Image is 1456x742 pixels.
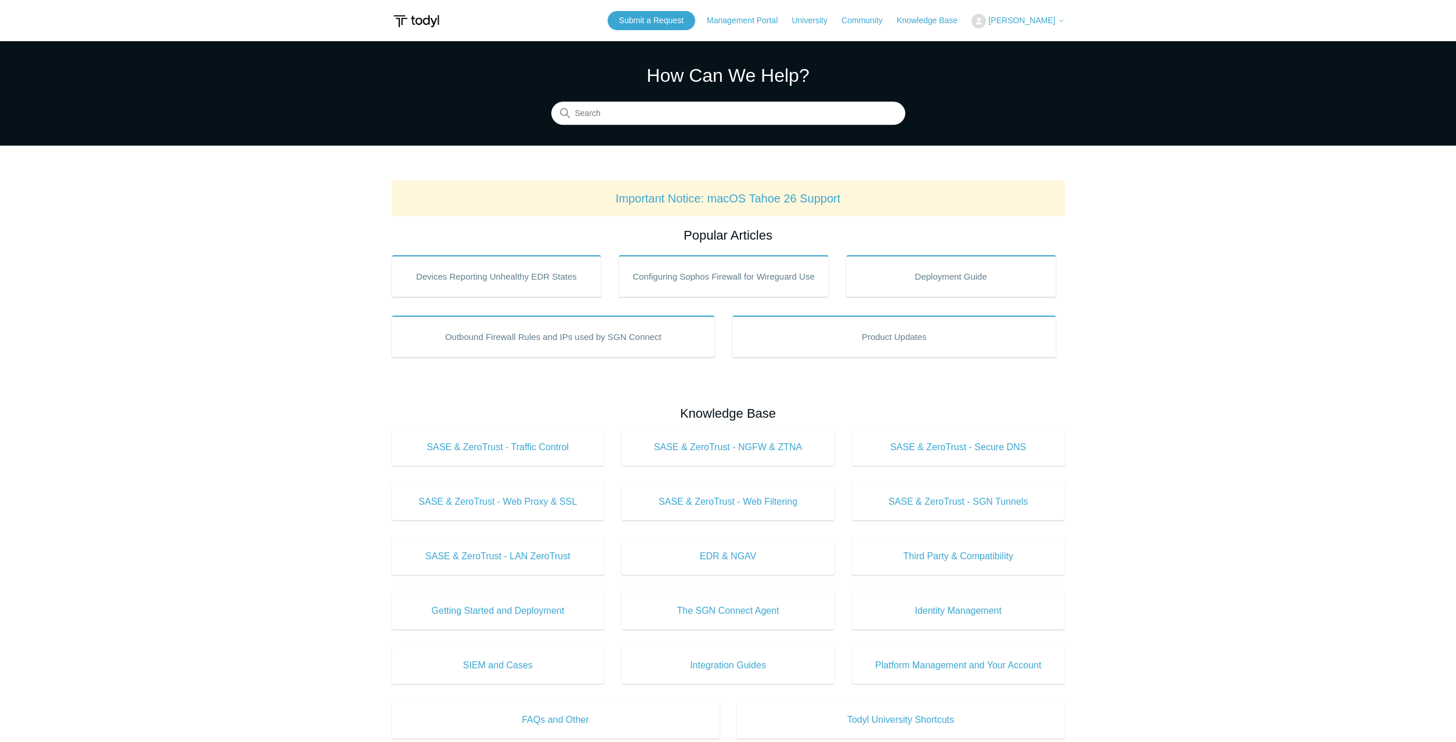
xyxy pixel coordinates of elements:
[392,316,716,357] a: Outbound Firewall Rules and IPs used by SGN Connect
[754,713,1047,727] span: Todyl University Shortcuts
[392,647,605,684] a: SIEM and Cases
[732,316,1056,357] a: Product Updates
[409,495,587,509] span: SASE & ZeroTrust - Web Proxy & SSL
[846,255,1056,297] a: Deployment Guide
[622,538,834,575] a: EDR & NGAV
[409,604,587,618] span: Getting Started and Deployment
[392,592,605,629] a: Getting Started and Deployment
[619,255,829,297] a: Configuring Sophos Firewall for Wireguard Use
[622,592,834,629] a: The SGN Connect Agent
[841,15,894,27] a: Community
[392,483,605,520] a: SASE & ZeroTrust - Web Proxy & SSL
[392,701,720,739] a: FAQs and Other
[852,483,1065,520] a: SASE & ZeroTrust - SGN Tunnels
[869,549,1047,563] span: Third Party & Compatibility
[971,14,1064,28] button: [PERSON_NAME]
[616,192,841,205] a: Important Notice: macOS Tahoe 26 Support
[409,440,587,454] span: SASE & ZeroTrust - Traffic Control
[869,604,1047,618] span: Identity Management
[869,440,1047,454] span: SASE & ZeroTrust - Secure DNS
[622,429,834,466] a: SASE & ZeroTrust - NGFW & ZTNA
[622,483,834,520] a: SASE & ZeroTrust - Web Filtering
[409,713,702,727] span: FAQs and Other
[392,429,605,466] a: SASE & ZeroTrust - Traffic Control
[639,604,817,618] span: The SGN Connect Agent
[737,701,1065,739] a: Todyl University Shortcuts
[392,538,605,575] a: SASE & ZeroTrust - LAN ZeroTrust
[551,102,905,125] input: Search
[852,592,1065,629] a: Identity Management
[852,647,1065,684] a: Platform Management and Your Account
[392,226,1065,245] h2: Popular Articles
[392,404,1065,423] h2: Knowledge Base
[409,658,587,672] span: SIEM and Cases
[608,11,695,30] a: Submit a Request
[622,647,834,684] a: Integration Guides
[639,658,817,672] span: Integration Guides
[869,495,1047,509] span: SASE & ZeroTrust - SGN Tunnels
[639,549,817,563] span: EDR & NGAV
[639,440,817,454] span: SASE & ZeroTrust - NGFW & ZTNA
[988,16,1055,25] span: [PERSON_NAME]
[639,495,817,509] span: SASE & ZeroTrust - Web Filtering
[852,538,1065,575] a: Third Party & Compatibility
[551,61,905,89] h1: How Can We Help?
[852,429,1065,466] a: SASE & ZeroTrust - Secure DNS
[392,255,602,297] a: Devices Reporting Unhealthy EDR States
[392,10,441,32] img: Todyl Support Center Help Center home page
[897,15,969,27] a: Knowledge Base
[409,549,587,563] span: SASE & ZeroTrust - LAN ZeroTrust
[707,15,789,27] a: Management Portal
[869,658,1047,672] span: Platform Management and Your Account
[792,15,839,27] a: University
